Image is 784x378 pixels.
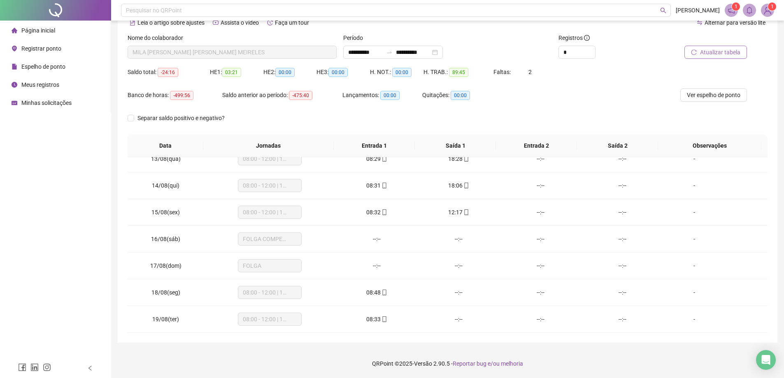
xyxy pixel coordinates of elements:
[203,135,334,157] th: Jornadas
[697,20,703,26] span: swap
[735,4,737,9] span: 1
[342,181,411,190] div: 08:31
[21,27,55,34] span: Página inicial
[381,156,387,162] span: mobile
[170,91,193,100] span: -499:56
[506,261,575,270] div: --:--
[151,155,181,162] span: 13/08(qua)
[493,69,512,75] span: Faltas:
[21,63,65,70] span: Espelho de ponto
[342,234,411,243] div: --:--
[133,46,332,58] span: MILA TATIANA DA PAIXÃO BARROS MEIRELES
[670,234,719,243] div: -
[151,236,180,242] span: 16/08(sáb)
[422,90,502,100] div: Quitações:
[381,316,387,322] span: mobile
[128,33,188,42] label: Nome do colaborador
[670,261,719,270] div: -
[670,288,719,297] div: -
[243,313,297,325] span: 08:00 - 12:00 | 13:00 - 18:00
[151,209,180,216] span: 15/08(sex)
[210,67,263,77] div: HE 1:
[381,209,387,215] span: mobile
[267,20,273,26] span: history
[463,183,469,188] span: mobile
[506,288,575,297] div: --:--
[451,91,470,100] span: 00:00
[21,45,61,52] span: Registrar ponto
[152,316,179,322] span: 19/08(ter)
[414,360,432,367] span: Versão
[21,100,72,106] span: Minhas solicitações
[342,154,411,163] div: 08:29
[761,4,774,16] img: 84745
[424,261,493,270] div: --:--
[12,64,17,70] span: file
[134,114,228,123] span: Separar saldo positivo e negativo?
[670,315,719,324] div: -
[130,20,135,26] span: file-text
[381,290,387,295] span: mobile
[728,7,735,14] span: notification
[670,208,719,217] div: -
[449,68,468,77] span: 89:45
[128,135,203,157] th: Data
[660,7,666,14] span: search
[506,208,575,217] div: --:--
[424,154,493,163] div: 18:28
[12,82,17,88] span: clock-circle
[756,350,776,370] div: Open Intercom Messenger
[506,315,575,324] div: --:--
[588,208,657,217] div: --:--
[691,49,697,55] span: reload
[316,67,370,77] div: HE 3:
[424,315,493,324] div: --:--
[588,288,657,297] div: --:--
[128,67,210,77] div: Saldo total:
[21,81,59,88] span: Meus registros
[424,208,493,217] div: 12:17
[588,154,657,163] div: --:--
[680,88,747,102] button: Ver espelho de ponto
[342,261,411,270] div: --:--
[676,6,720,15] span: [PERSON_NAME]
[289,91,312,100] span: -475:40
[386,49,393,56] span: to
[424,234,493,243] div: --:--
[588,181,657,190] div: --:--
[705,19,765,26] span: Alternar para versão lite
[243,153,297,165] span: 08:00 - 12:00 | 13:00 - 18:00
[577,135,658,157] th: Saída 2
[342,315,411,324] div: 08:33
[506,181,575,190] div: --:--
[380,91,400,100] span: 00:00
[453,360,523,367] span: Reportar bug e/ou melhoria
[137,19,205,26] span: Leia o artigo sobre ajustes
[658,135,761,157] th: Observações
[43,363,51,371] span: instagram
[243,233,297,245] span: FOLGA COMPENSATÓRIA
[392,68,412,77] span: 00:00
[275,68,295,77] span: 00:00
[151,289,180,296] span: 18/08(seg)
[746,7,753,14] span: bell
[12,28,17,33] span: home
[424,288,493,297] div: --:--
[528,69,532,75] span: 2
[423,67,493,77] div: H. TRAB.:
[128,90,222,100] div: Banco de horas:
[386,49,393,56] span: swap-right
[150,262,181,269] span: 17/08(dom)
[222,68,241,77] span: 03:21
[243,286,297,299] span: 08:00 - 12:00 | 13:00 - 18:00
[381,183,387,188] span: mobile
[415,135,496,157] th: Saída 1
[768,2,776,11] sup: Atualize o seu contato no menu Meus Dados
[152,182,179,189] span: 14/08(qui)
[670,181,719,190] div: -
[463,209,469,215] span: mobile
[496,135,577,157] th: Entrada 2
[506,234,575,243] div: --:--
[665,141,755,150] span: Observações
[222,90,342,100] div: Saldo anterior ao período:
